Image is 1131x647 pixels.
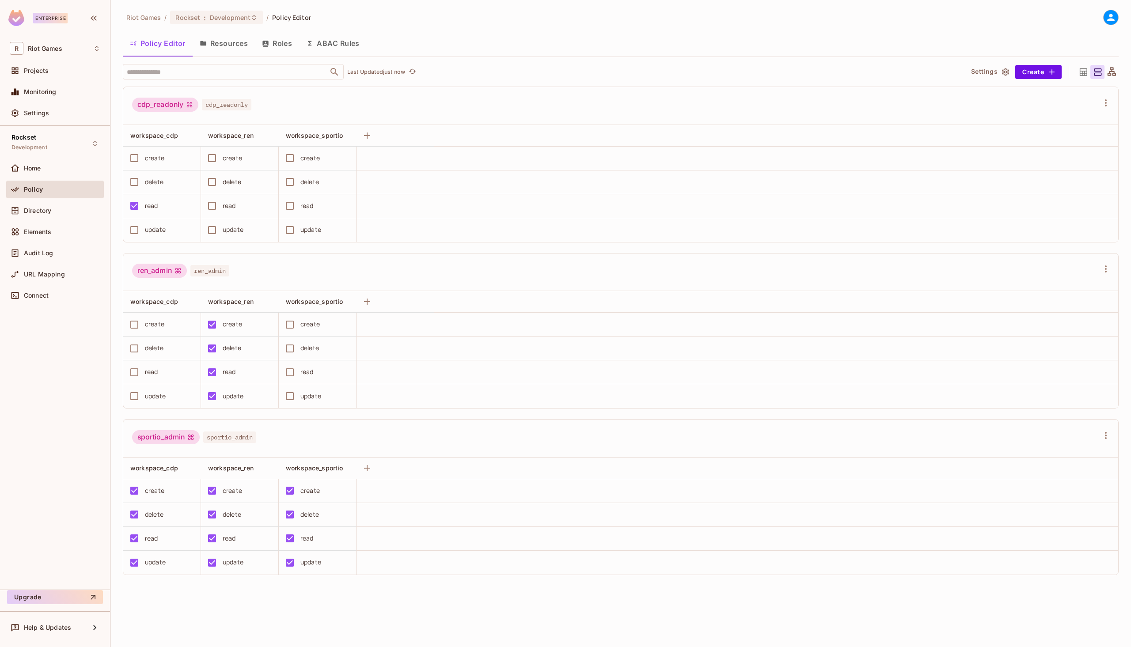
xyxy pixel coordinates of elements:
[24,110,49,117] span: Settings
[145,343,163,353] div: delete
[223,319,242,329] div: create
[24,88,57,95] span: Monitoring
[223,225,243,235] div: update
[130,298,178,305] span: workspace_cdp
[255,32,299,54] button: Roles
[328,66,341,78] button: Open
[223,343,241,353] div: delete
[300,486,320,496] div: create
[132,430,200,444] div: sportio_admin
[223,557,243,567] div: update
[300,201,314,211] div: read
[145,177,163,187] div: delete
[300,367,314,377] div: read
[208,464,254,472] span: workspace_ren
[347,68,405,76] p: Last Updated just now
[208,298,254,305] span: workspace_ren
[145,153,164,163] div: create
[145,367,158,377] div: read
[24,624,71,631] span: Help & Updates
[8,10,24,26] img: SReyMgAAAABJRU5ErkJggg==
[11,134,36,141] span: Rockset
[300,557,321,567] div: update
[145,557,166,567] div: update
[208,132,254,139] span: workspace_ren
[24,207,51,214] span: Directory
[300,319,320,329] div: create
[126,13,161,22] span: the active workspace
[175,13,200,22] span: Rockset
[968,65,1012,79] button: Settings
[299,32,367,54] button: ABAC Rules
[210,13,250,22] span: Development
[145,201,158,211] div: read
[145,391,166,401] div: update
[33,13,68,23] div: Enterprise
[300,343,319,353] div: delete
[223,177,241,187] div: delete
[407,67,417,77] button: refresh
[145,533,158,543] div: read
[223,391,243,401] div: update
[145,486,164,496] div: create
[300,533,314,543] div: read
[145,319,164,329] div: create
[223,153,242,163] div: create
[286,298,343,305] span: workspace_sportio
[24,292,49,299] span: Connect
[203,14,206,21] span: :
[223,486,242,496] div: create
[300,510,319,519] div: delete
[130,132,178,139] span: workspace_cdp
[266,13,269,22] li: /
[405,67,417,77] span: Click to refresh data
[203,431,256,443] span: sportio_admin
[300,391,321,401] div: update
[123,32,193,54] button: Policy Editor
[145,225,166,235] div: update
[223,510,241,519] div: delete
[24,165,41,172] span: Home
[286,464,343,472] span: workspace_sportio
[300,153,320,163] div: create
[300,225,321,235] div: update
[10,42,23,55] span: R
[190,265,229,276] span: ren_admin
[24,250,53,257] span: Audit Log
[300,177,319,187] div: delete
[202,99,251,110] span: cdp_readonly
[132,98,198,112] div: cdp_readonly
[223,367,236,377] div: read
[24,228,51,235] span: Elements
[223,201,236,211] div: read
[28,45,62,52] span: Workspace: Riot Games
[7,590,103,604] button: Upgrade
[145,510,163,519] div: delete
[1015,65,1062,79] button: Create
[132,264,187,278] div: ren_admin
[272,13,311,22] span: Policy Editor
[24,186,43,193] span: Policy
[24,271,65,278] span: URL Mapping
[11,144,47,151] span: Development
[223,533,236,543] div: read
[130,464,178,472] span: workspace_cdp
[193,32,255,54] button: Resources
[286,132,343,139] span: workspace_sportio
[409,68,416,76] span: refresh
[164,13,167,22] li: /
[24,67,49,74] span: Projects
